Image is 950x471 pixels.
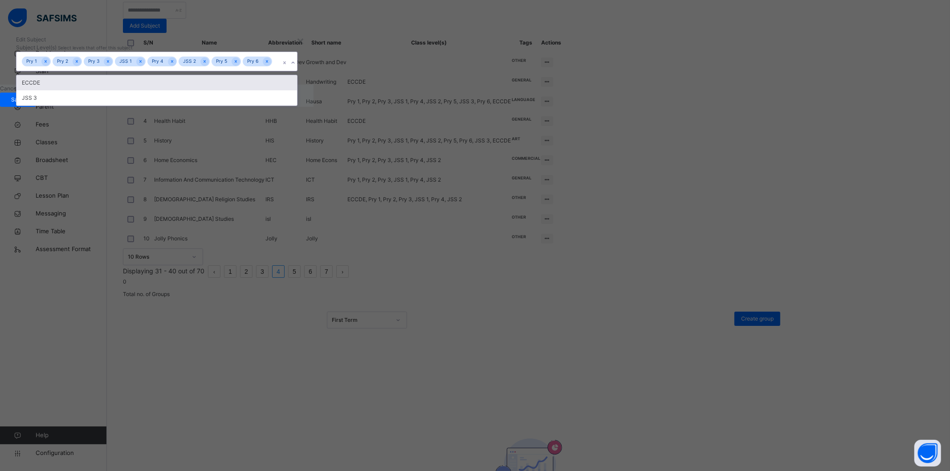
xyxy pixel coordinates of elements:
span: Save [7,96,29,104]
div: JSS 2 [179,57,200,67]
div: Pry 2 [53,57,73,67]
div: × [296,31,305,50]
span: Select levels that offer this subject [58,45,133,50]
div: ECCDE [16,75,297,90]
span: Subject Level(s) [16,44,58,51]
div: Pry 4 [147,57,168,67]
div: Pry 3 [84,57,104,67]
span: Edit Subject [16,36,46,43]
button: Open asap [914,440,941,467]
div: JSS 3 [16,90,297,106]
div: JSS 1 [115,57,136,67]
div: Pry 6 [243,57,263,67]
div: Pry 1 [22,57,41,67]
div: Pry 5 [212,57,232,67]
